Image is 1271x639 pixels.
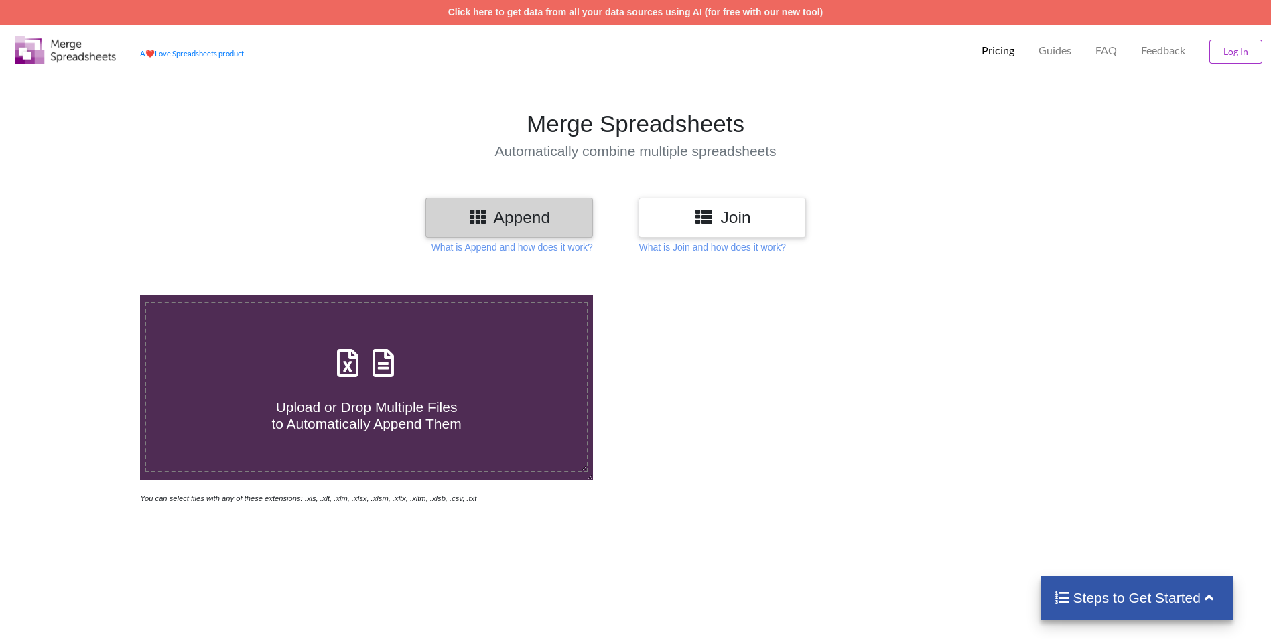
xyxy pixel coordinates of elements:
a: Click here to get data from all your data sources using AI (for free with our new tool) [448,7,823,17]
i: You can select files with any of these extensions: .xls, .xlt, .xlm, .xlsx, .xlsm, .xltx, .xltm, ... [140,494,476,502]
span: Upload or Drop Multiple Files to Automatically Append Them [271,399,461,431]
span: heart [145,49,155,58]
a: AheartLove Spreadsheets product [140,49,244,58]
span: Feedback [1141,45,1185,56]
img: Logo.png [15,35,116,64]
p: FAQ [1095,44,1117,58]
button: Log In [1209,40,1262,64]
h3: Append [436,208,583,227]
p: Pricing [982,44,1014,58]
p: Guides [1039,44,1071,58]
h4: Steps to Get Started [1054,589,1219,606]
p: What is Join and how does it work? [639,240,785,254]
h3: Join [649,208,796,227]
p: What is Append and how does it work? [431,240,593,254]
